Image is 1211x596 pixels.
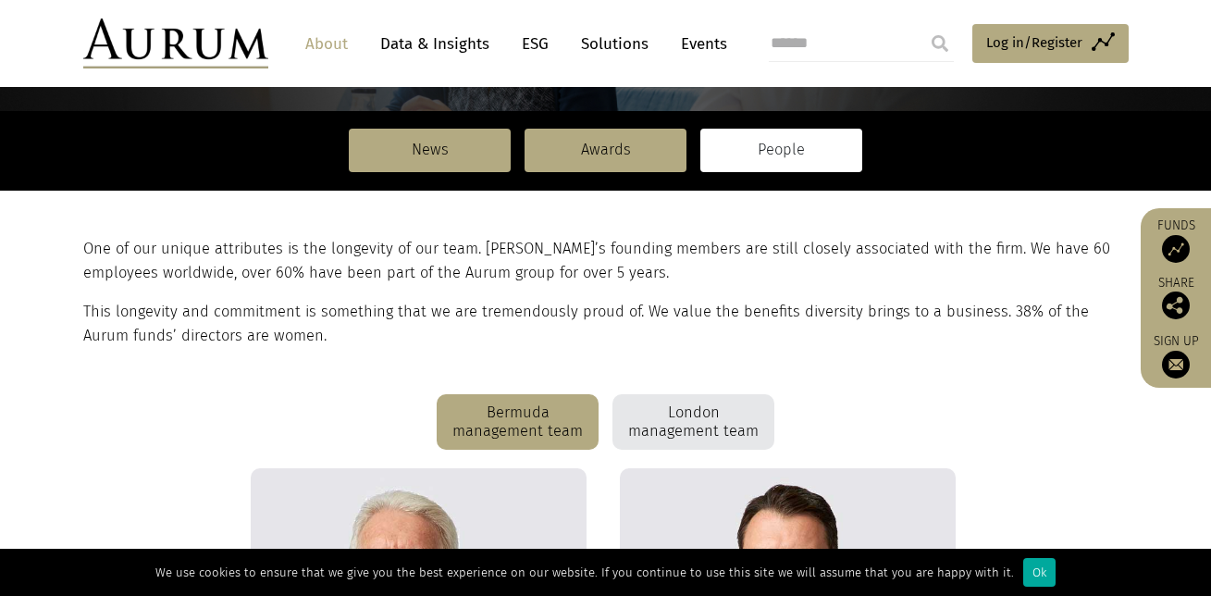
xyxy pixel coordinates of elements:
a: Awards [525,129,686,171]
p: This longevity and commitment is something that we are tremendously proud of. We value the benefi... [83,300,1124,349]
a: Solutions [572,27,658,61]
div: Share [1150,277,1202,319]
img: Sign up to our newsletter [1162,351,1190,379]
img: Share this post [1162,292,1190,319]
span: Log in/Register [986,31,1082,54]
div: London management team [612,394,774,450]
a: Funds [1150,217,1202,263]
a: Events [672,27,727,61]
a: Log in/Register [972,24,1129,63]
a: Data & Insights [371,27,499,61]
p: One of our unique attributes is the longevity of our team. [PERSON_NAME]’s founding members are s... [83,237,1124,286]
input: Submit [921,25,958,62]
a: ESG [513,27,558,61]
div: Ok [1023,558,1056,587]
div: Bermuda management team [437,394,599,450]
a: News [349,129,511,171]
a: About [296,27,357,61]
img: Aurum [83,19,268,68]
a: Sign up [1150,333,1202,379]
img: Access Funds [1162,235,1190,263]
a: People [700,129,862,171]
